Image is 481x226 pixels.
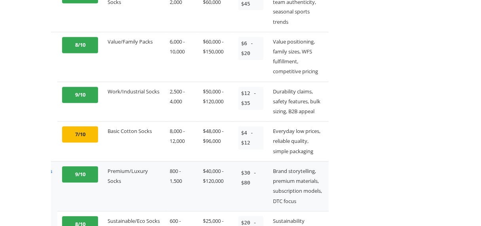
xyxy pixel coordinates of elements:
[165,82,198,122] td: 2,500 - 4,000
[239,37,263,60] span: $6 - $20
[198,161,234,211] td: $40,000 - $120,000
[268,32,329,82] td: Value positioning, family sizes, WFS fulfillment, competitive pricing
[62,87,98,103] div: 9/10
[239,167,263,190] span: $30 - $80
[62,167,98,183] div: 9/10
[198,32,234,82] td: $60,000 - $150,000
[103,32,165,82] td: Value/Family Packs
[268,122,329,162] td: Everyday low prices, reliable quality, simple packaging
[239,127,263,150] span: $4 - $12
[165,122,198,162] td: 8,000 - 12,000
[165,161,198,211] td: 800 - 1,500
[103,122,165,162] td: Basic Cotton Socks
[62,127,98,143] div: 7/10
[103,161,165,211] td: Premium/Luxury Socks
[198,82,234,122] td: $50,000 - $120,000
[239,87,263,110] span: $12 - $35
[103,82,165,122] td: Work/Industrial Socks
[198,122,234,162] td: $48,000 - $96,000
[165,32,198,82] td: 6,000 - 10,000
[62,37,98,53] div: 8/10
[268,161,329,211] td: Brand storytelling, premium materials, subscription models, DTC focus
[268,82,329,122] td: Durability claims, safety features, bulk sizing, B2B appeal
